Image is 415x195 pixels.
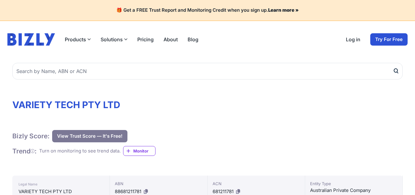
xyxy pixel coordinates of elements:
h1: VARIETY TECH PTY LTD [12,99,403,110]
div: Turn on monitoring to see trend data. [39,148,121,155]
span: 88681211781 [115,189,141,194]
span: Monitor [133,148,155,154]
a: Monitor [123,146,156,156]
h4: 🎁 Get a FREE Trust Report and Monitoring Credit when you sign up. [7,7,408,13]
a: About [164,36,178,43]
div: ACN [213,181,300,187]
button: Products [65,36,91,43]
a: Blog [188,36,198,43]
a: Pricing [137,36,154,43]
span: 681211781 [213,189,234,194]
a: Try For Free [370,33,408,46]
a: Log in [346,36,360,43]
div: Entity Type [310,181,397,187]
div: Legal Name [19,181,103,188]
div: Australian Private Company [310,187,397,194]
button: View Trust Score — It's Free! [52,130,127,142]
button: Solutions [101,36,127,43]
h1: Bizly Score: [12,132,50,140]
a: Learn more » [268,7,299,13]
div: ABN [115,181,202,187]
h1: Trend : [12,147,37,155]
input: Search by Name, ABN or ACN [12,63,403,79]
